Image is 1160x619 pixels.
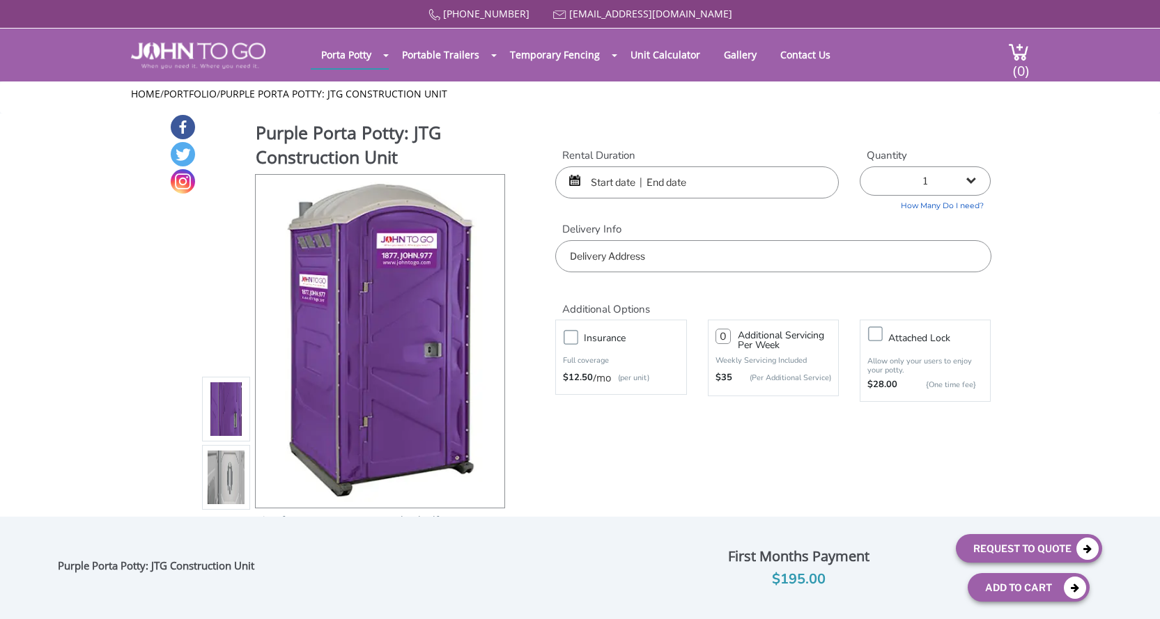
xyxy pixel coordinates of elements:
label: Quantity [860,148,991,163]
a: Purple Porta Potty: JTG Construction Unit [220,87,447,100]
p: {One time fee} [904,378,976,392]
p: (per unit) [611,371,649,385]
p: Weekly Servicing Included [716,355,831,366]
a: Temporary Fencing [500,41,610,68]
a: Contact Us [770,41,841,68]
button: Request To Quote [956,534,1102,563]
h1: Purple Porta Potty: JTG Construction Unit [256,120,506,173]
a: Gallery [713,41,767,68]
a: Instagram [171,169,195,194]
strong: $35 [716,371,732,385]
div: /mo [563,371,679,385]
button: Add To Cart [968,573,1090,602]
a: Facebook [171,115,195,139]
img: Product [208,245,245,573]
a: Portable Trailers [392,41,490,68]
h3: Additional Servicing Per Week [738,331,831,350]
a: [PHONE_NUMBER] [443,7,529,20]
label: Delivery Info [555,222,991,237]
input: 0 [716,329,731,344]
div: Purple Porta Potty: JTG Construction Unit [58,559,261,577]
div: First Months Payment [653,544,945,568]
img: JOHN to go [131,42,265,69]
a: Twitter [171,142,195,166]
img: Product [274,175,486,503]
a: Unit Calculator [620,41,711,68]
p: Allow only your users to enjoy your potty. [867,356,983,375]
a: Portfolio [164,87,217,100]
h3: Attached lock [888,329,997,347]
a: How Many Do I need? [860,196,991,212]
a: Download Pdf [374,513,439,526]
label: Rental Duration [555,148,839,163]
a: Home [131,87,160,100]
strong: $28.00 [867,378,897,392]
a: Porta Potty [311,41,382,68]
ul: / / [131,87,1029,101]
input: Start date | End date [555,166,839,198]
p: (Per Additional Service) [732,373,831,383]
p: Full coverage [563,354,679,368]
div: $195.00 [653,568,945,590]
a: [EMAIL_ADDRESS][DOMAIN_NAME] [569,7,732,20]
span: (0) [1012,50,1029,80]
img: Call [428,9,440,21]
h3: Insurance [584,329,693,347]
h2: Additional Options [555,286,991,316]
img: cart a [1008,42,1029,61]
a: View feature & specs [257,513,355,526]
img: Mail [553,10,566,19]
input: Delivery Address [555,240,991,272]
strong: $12.50 [563,371,593,385]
